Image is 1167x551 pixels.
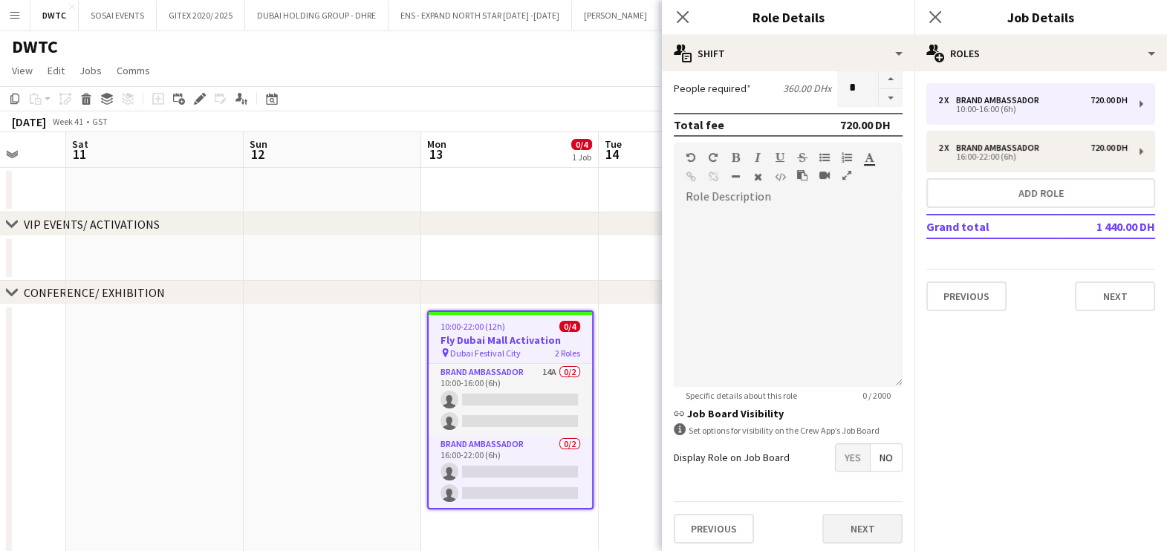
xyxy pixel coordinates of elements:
button: Text Color [864,151,874,163]
span: 0/4 [559,321,580,332]
div: Brand Ambassador [956,143,1045,153]
div: 10:00-16:00 (6h) [938,105,1128,113]
button: Next [822,514,903,544]
span: 2 Roles [555,348,580,359]
span: Mon [427,137,446,151]
span: 0 / 2000 [851,390,903,401]
button: Decrease [879,89,903,108]
div: Shift [662,36,914,71]
span: 12 [247,146,267,163]
button: [PERSON_NAME] [572,1,660,30]
h3: Job Board Visibility [674,407,903,420]
span: 11 [70,146,88,163]
span: Comms [117,64,150,77]
span: Jobs [79,64,102,77]
div: CONFERENCE/ EXHIBITION [24,285,165,300]
app-card-role: Brand Ambassador14A0/210:00-16:00 (6h) [429,364,592,436]
button: Unordered List [819,151,830,163]
label: People required [674,82,751,95]
div: Roles [914,36,1167,71]
button: MCH Global (EXPOMOBILIA MCH GLOBAL ME LIVE MARKETING LLC) [660,1,933,30]
h3: Fly Dubai Mall Activation [429,333,592,347]
span: 0/4 [571,139,592,150]
div: Total fee [674,117,724,132]
button: Italic [752,151,763,163]
a: View [6,61,39,80]
button: Undo [686,151,696,163]
button: Add role [926,178,1155,208]
h3: Role Details [662,7,914,27]
button: Clear Formatting [752,171,763,183]
button: Paste as plain text [797,169,807,181]
span: Edit [48,64,65,77]
app-card-role: Brand Ambassador0/216:00-22:00 (6h) [429,436,592,508]
button: Redo [708,151,718,163]
a: Jobs [74,61,108,80]
span: Sat [72,137,88,151]
span: Tue [605,137,622,151]
button: Fullscreen [842,169,852,181]
span: Sun [250,137,267,151]
div: GST [92,116,108,127]
button: SOSAI EVENTS [79,1,157,30]
label: Display Role on Job Board [674,451,790,464]
td: 1 440.00 DH [1062,215,1155,238]
span: View [12,64,33,77]
button: ENS - EXPAND NORTH STAR [DATE] -[DATE] [389,1,572,30]
div: Set options for visibility on the Crew App’s Job Board [674,423,903,437]
div: 720.00 DH [840,117,891,132]
h3: Job Details [914,7,1167,27]
div: VIP EVENTS/ ACTIVATIONS [24,217,160,232]
div: 2 x [938,95,956,105]
span: 14 [602,146,622,163]
span: No [871,444,902,471]
div: 720.00 DH [1090,143,1128,153]
h1: DWTC [12,36,58,58]
button: Next [1075,281,1155,311]
span: Dubai Festival City [450,348,521,359]
div: [DATE] [12,114,46,129]
button: Underline [775,151,785,163]
span: 13 [425,146,446,163]
div: 720.00 DH [1090,95,1128,105]
a: Edit [42,61,71,80]
button: DWTC [30,1,79,30]
button: Insert video [819,169,830,181]
button: Horizontal Line [730,171,741,183]
div: 2 x [938,143,956,153]
div: 360.00 DH x [783,82,831,95]
button: Previous [926,281,1007,311]
button: GITEX 2020/ 2025 [157,1,245,30]
span: 10:00-22:00 (12h) [441,321,505,332]
app-job-card: 10:00-22:00 (12h)0/4Fly Dubai Mall Activation Dubai Festival City2 RolesBrand Ambassador14A0/210:... [427,310,594,509]
button: HTML Code [775,171,785,183]
a: Comms [111,61,156,80]
td: Grand total [926,215,1062,238]
button: Ordered List [842,151,852,163]
button: Strikethrough [797,151,807,163]
span: Yes [836,444,870,471]
div: Brand Ambassador [956,95,1045,105]
button: Previous [674,514,754,544]
button: DUBAI HOLDING GROUP - DHRE [245,1,389,30]
span: Week 41 [49,116,86,127]
div: 16:00-22:00 (6h) [938,153,1128,160]
button: Increase [879,70,903,89]
span: Specific details about this role [674,390,809,401]
button: Bold [730,151,741,163]
div: 1 Job [572,151,591,163]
